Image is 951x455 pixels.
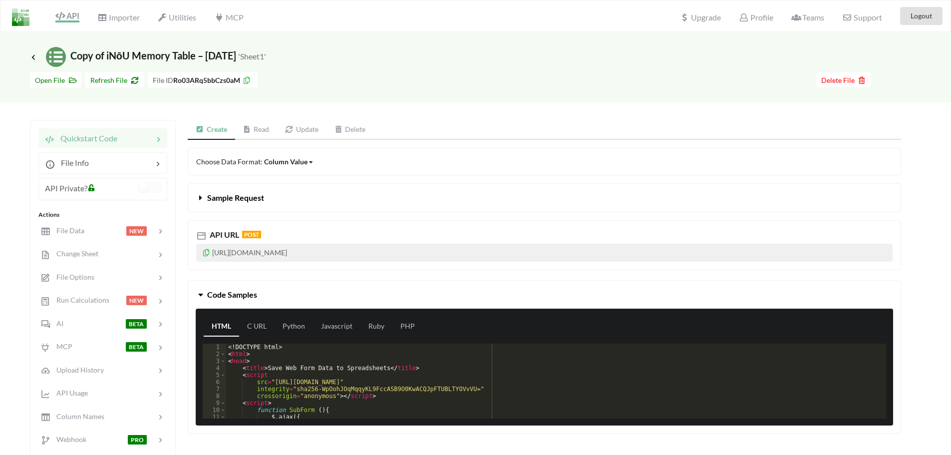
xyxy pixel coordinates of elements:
b: Ro03ARq5bbCzs0aM [173,76,240,84]
span: Teams [791,12,824,22]
button: Logout [900,7,943,25]
span: Sample Request [207,193,264,202]
button: Refresh File [85,72,144,87]
span: Copy of iNōU Memory Table – [DATE] [30,49,266,61]
span: NEW [126,226,147,236]
span: Refresh File [90,76,139,84]
span: MCP [214,12,243,22]
div: 6 [203,379,226,386]
a: HTML [204,317,239,337]
div: 8 [203,393,226,400]
div: 2 [203,351,226,358]
span: AI [50,319,63,328]
span: Delete File [821,76,866,84]
span: File Info [55,158,89,167]
span: Upload History [50,366,104,374]
span: POST [242,231,261,238]
span: File ID [153,76,173,84]
span: File Data [50,226,84,235]
span: Choose Data Format: [196,157,314,166]
button: Sample Request [188,184,901,212]
div: 10 [203,407,226,414]
span: File Options [50,273,94,281]
span: API [55,11,79,20]
a: C URL [239,317,275,337]
span: API Private? [45,183,87,193]
div: 3 [203,358,226,365]
span: API Usage [50,389,88,397]
img: LogoIcon.png [12,8,29,26]
span: BETA [126,342,147,352]
span: Quickstart Code [54,133,117,143]
span: Column Names [50,412,104,421]
div: 9 [203,400,226,407]
span: Webhook [50,435,86,444]
a: PHP [392,317,423,337]
span: Importer [97,12,139,22]
a: Javascript [313,317,360,337]
span: MCP [50,342,72,351]
button: Code Samples [188,281,901,309]
div: Column Value [264,156,308,167]
div: 1 [203,344,226,351]
button: Open File [30,72,81,87]
span: Open File [35,76,76,84]
span: BETA [126,319,147,329]
button: Delete File [816,72,871,87]
span: Support [842,13,882,21]
img: /static/media/sheets.7a1b7961.svg [46,47,66,67]
div: Actions [38,210,167,219]
div: 4 [203,365,226,372]
span: Upgrade [680,13,721,21]
small: 'Sheet1' [238,51,266,61]
div: 5 [203,372,226,379]
span: NEW [126,296,147,305]
div: 11 [203,414,226,421]
span: PRO [128,435,147,445]
span: API URL [208,230,239,239]
span: Change Sheet [50,249,98,258]
div: 7 [203,386,226,393]
a: Ruby [360,317,392,337]
p: [URL][DOMAIN_NAME] [196,244,893,262]
span: Run Calculations [50,296,109,304]
a: Create [188,120,235,140]
a: Python [275,317,313,337]
a: Update [277,120,326,140]
a: Read [235,120,278,140]
a: Delete [326,120,374,140]
span: Profile [739,12,773,22]
span: Utilities [158,12,196,22]
span: Code Samples [207,290,257,299]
